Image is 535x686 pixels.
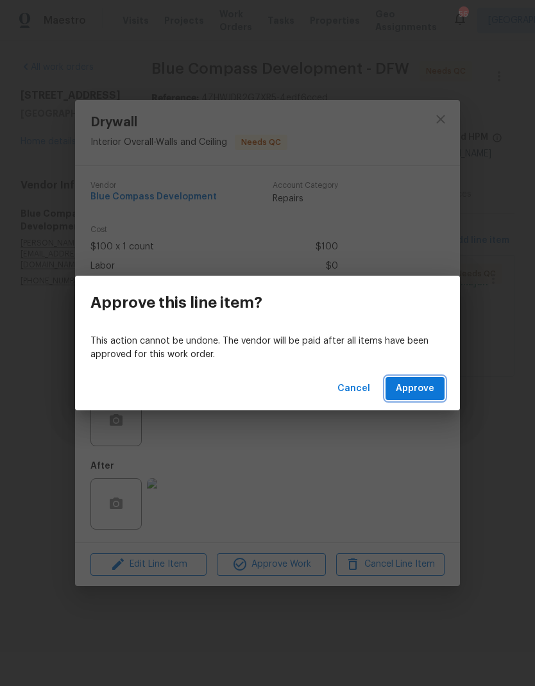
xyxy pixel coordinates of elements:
[90,294,262,312] h3: Approve this line item?
[90,335,445,362] p: This action cannot be undone. The vendor will be paid after all items have been approved for this...
[337,381,370,397] span: Cancel
[396,381,434,397] span: Approve
[386,377,445,401] button: Approve
[332,377,375,401] button: Cancel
